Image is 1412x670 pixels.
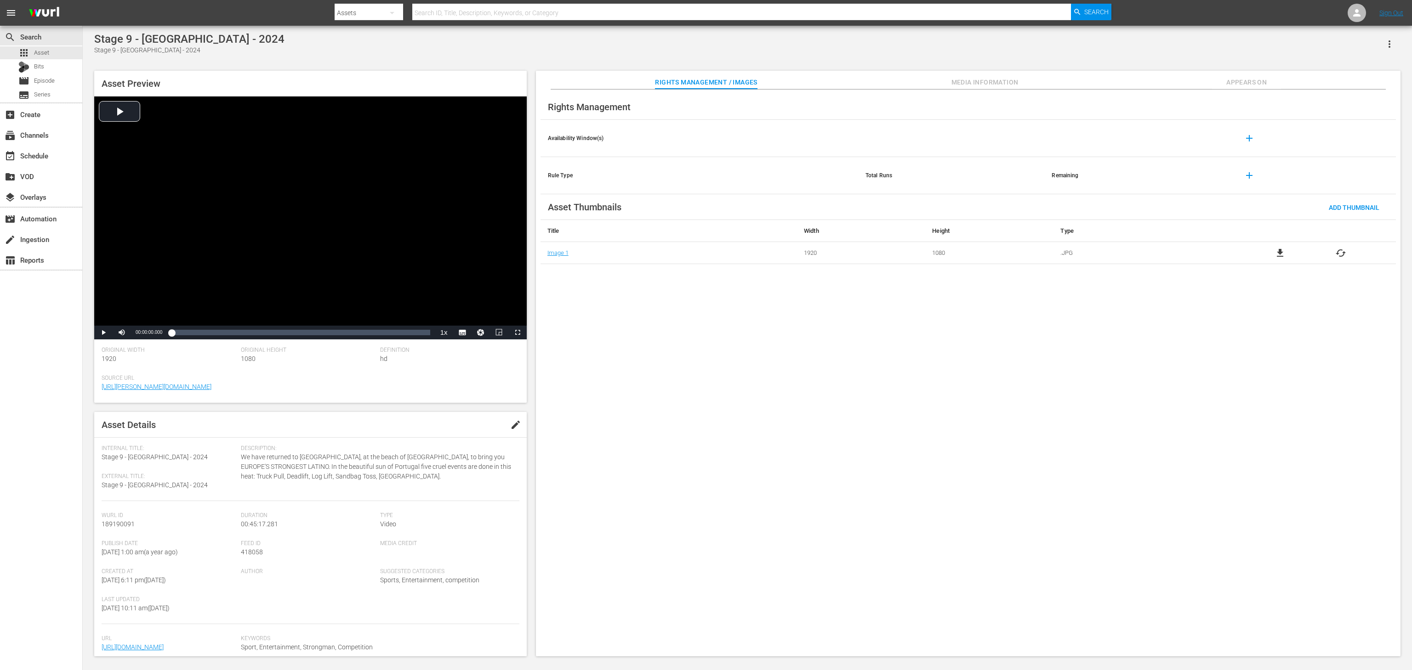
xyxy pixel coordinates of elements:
[102,576,166,584] span: [DATE] 6:11 pm ( [DATE] )
[22,2,66,24] img: ans4CAIJ8jUAAAAAAAAAAAAAAAAAAAAAAAAgQb4GAAAAAAAAAAAAAAAAAAAAAAAAJMjXAAAAAAAAAAAAAAAAAAAAAAAAgAT5G...
[5,192,16,203] span: Overlays
[102,568,236,575] span: Created At
[102,604,170,612] span: [DATE] 10:11 am ( [DATE] )
[241,568,376,575] span: Author
[472,326,490,339] button: Jump To Time
[541,157,858,194] th: Rule Type
[1379,9,1403,17] a: Sign Out
[94,33,285,45] div: Stage 9 - [GEOGRAPHIC_DATA] - 2024
[102,596,236,603] span: Last Updated
[94,45,285,55] div: Stage 9 - [GEOGRAPHIC_DATA] - 2024
[1238,127,1260,149] button: add
[241,347,376,354] span: Original Height
[241,642,515,652] span: Sport, Entertainment, Strongman, Competition
[94,96,527,339] div: Video Player
[102,453,208,461] span: Stage 9 - [GEOGRAPHIC_DATA] - 2024
[102,512,236,519] span: Wurl Id
[380,347,515,354] span: Definition
[5,109,16,120] span: Create
[102,520,135,528] span: 189190091
[380,568,515,575] span: Suggested Categories
[102,355,116,362] span: 1920
[94,326,113,339] button: Play
[490,326,508,339] button: Picture-in-Picture
[5,171,16,182] span: VOD
[1244,170,1255,181] span: add
[380,576,479,584] span: Sports, Entertainment, competition
[1321,199,1387,215] button: Add Thumbnail
[510,419,521,430] span: edit
[797,242,925,264] td: 1920
[1084,4,1109,20] span: Search
[655,77,757,88] span: Rights Management / Images
[1321,204,1387,211] span: Add Thumbnail
[241,512,376,519] span: Duration
[505,414,527,436] button: edit
[858,157,1045,194] th: Total Runs
[1275,248,1286,259] a: file_download
[6,7,17,18] span: menu
[541,120,858,157] th: Availability Window(s)
[34,62,44,71] span: Bits
[453,326,472,339] button: Subtitles
[18,47,29,58] span: Asset
[102,78,160,89] span: Asset Preview
[241,540,376,547] span: Feed ID
[1053,220,1224,242] th: Type
[171,330,430,335] div: Progress Bar
[18,75,29,86] span: Episode
[102,635,236,642] span: Url
[102,548,178,556] span: [DATE] 1:00 am ( a year ago )
[547,249,569,256] a: Image 1
[380,520,396,528] span: Video
[102,383,211,390] a: [URL][PERSON_NAME][DOMAIN_NAME]
[380,355,387,362] span: hd
[102,347,236,354] span: Original Width
[797,220,925,242] th: Width
[1244,133,1255,144] span: add
[1044,157,1230,194] th: Remaining
[5,234,16,245] span: Ingestion
[102,481,208,489] span: Stage 9 - [GEOGRAPHIC_DATA] - 2024
[1053,242,1224,264] td: .JPG
[18,62,29,73] div: Bits
[1071,4,1111,20] button: Search
[548,202,621,213] span: Asset Thumbnails
[1238,164,1260,186] button: add
[102,643,164,651] a: [URL][DOMAIN_NAME]
[241,520,278,528] span: 00:45:17.281
[925,242,1053,264] td: 1080
[5,32,16,43] span: Search
[102,540,236,547] span: Publish Date
[241,452,515,481] span: We have returned to [GEOGRAPHIC_DATA], at the beach of [GEOGRAPHIC_DATA], to bring you EUROPE'S S...
[380,512,515,519] span: Type
[102,473,236,480] span: External Title:
[541,220,797,242] th: Title
[1212,77,1281,88] span: Appears On
[951,77,1019,88] span: Media Information
[241,445,515,452] span: Description:
[5,214,16,225] span: Automation
[5,130,16,141] span: Channels
[5,151,16,162] span: Schedule
[34,76,55,85] span: Episode
[136,330,162,335] span: 00:00:00.000
[548,101,631,113] span: Rights Management
[102,445,236,452] span: Internal Title:
[241,548,263,556] span: 418058
[102,419,156,430] span: Asset Details
[34,48,49,57] span: Asset
[1335,248,1346,259] button: cached
[102,375,515,382] span: Source Url
[5,255,16,266] span: Reports
[241,635,515,642] span: Keywords
[241,355,256,362] span: 1080
[380,540,515,547] span: Media Credit
[435,326,453,339] button: Playback Rate
[18,90,29,101] span: Series
[925,220,1053,242] th: Height
[113,326,131,339] button: Mute
[508,326,527,339] button: Fullscreen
